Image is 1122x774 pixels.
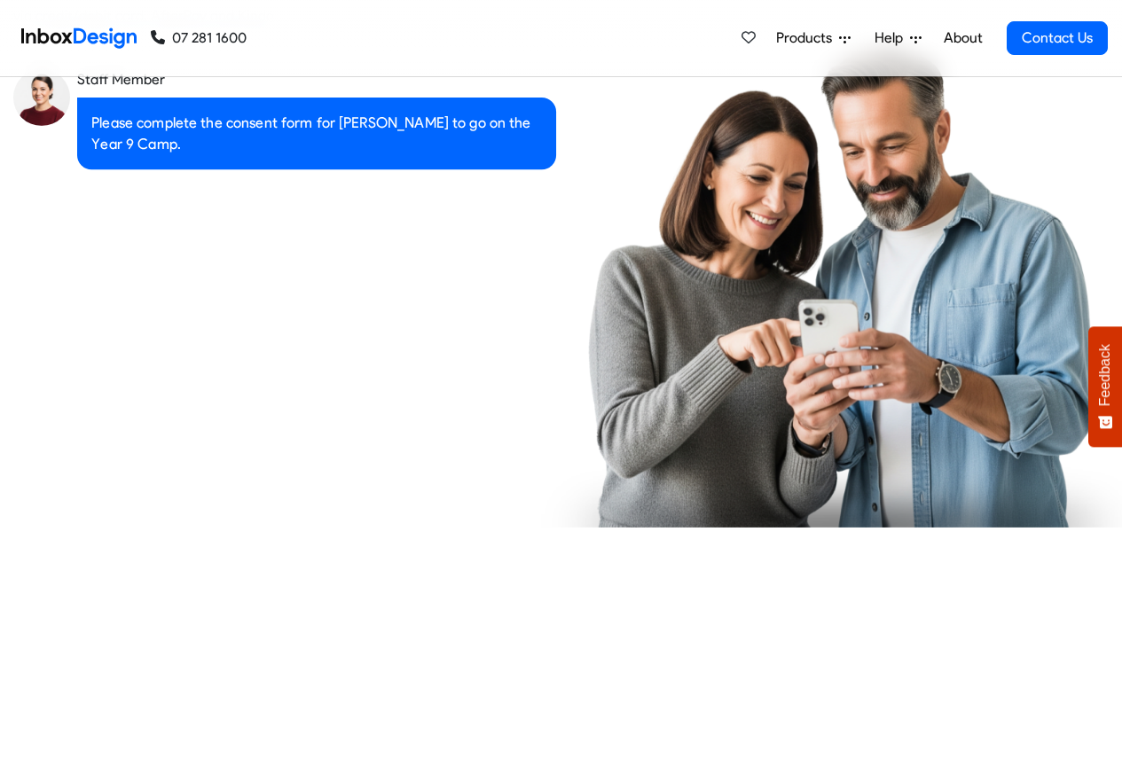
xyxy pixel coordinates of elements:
[1097,344,1113,406] span: Feedback
[1088,326,1122,447] button: Feedback - Show survey
[77,98,556,169] div: Please complete the consent form for [PERSON_NAME] to go on the Year 9 Camp.
[867,20,929,56] a: Help
[151,27,247,49] a: 07 281 1600
[776,27,839,49] span: Products
[77,69,548,90] div: Staff Member
[938,20,987,56] a: About
[769,20,858,56] a: Products
[13,69,70,126] img: staff_avatar.png
[1007,21,1108,55] a: Contact Us
[875,27,910,49] span: Help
